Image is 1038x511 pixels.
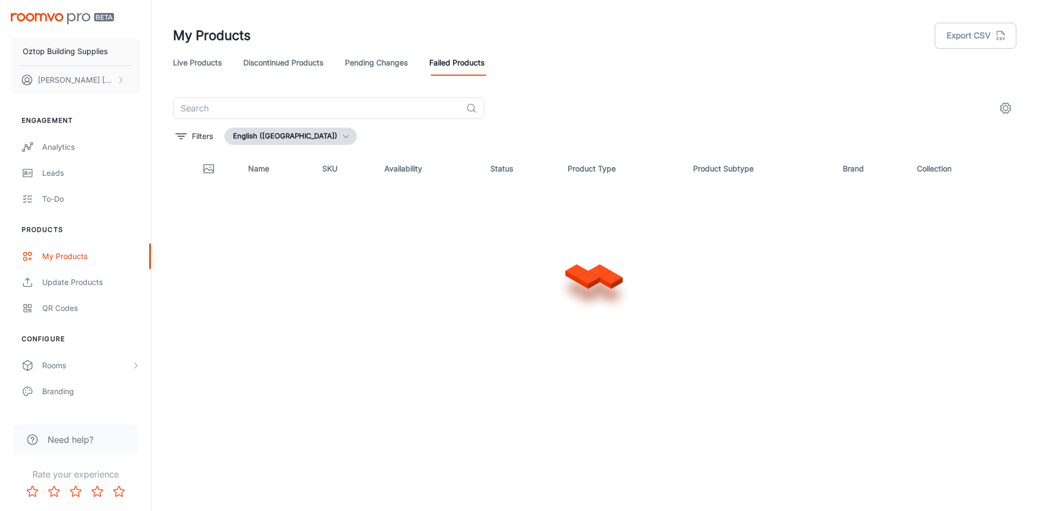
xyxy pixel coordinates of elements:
[108,481,130,502] button: Rate 5 star
[65,481,86,502] button: Rate 3 star
[202,162,215,175] svg: Thumbnail
[239,154,314,184] th: Name
[11,66,140,94] button: [PERSON_NAME] [PERSON_NAME]
[173,128,216,145] button: filter
[42,276,140,288] div: Update Products
[376,154,482,184] th: Availability
[11,13,114,24] img: Roomvo PRO Beta
[9,468,142,481] p: Rate your experience
[86,481,108,502] button: Rate 4 star
[48,433,94,446] span: Need help?
[834,154,908,184] th: Brand
[224,128,357,145] button: English ([GEOGRAPHIC_DATA])
[314,154,376,184] th: SKU
[42,141,140,153] div: Analytics
[38,74,114,86] p: [PERSON_NAME] [PERSON_NAME]
[42,302,140,314] div: QR Codes
[23,45,108,57] p: Oztop Building Supplies
[908,154,1016,184] th: Collection
[345,50,408,76] a: Pending Changes
[935,23,1016,49] button: Export CSV
[429,50,484,76] a: Failed Products
[559,154,685,184] th: Product Type
[42,250,140,262] div: My Products
[482,154,558,184] th: Status
[43,481,65,502] button: Rate 2 star
[173,97,462,119] input: Search
[173,26,251,45] h1: My Products
[42,193,140,205] div: To-do
[173,50,222,76] a: Live Products
[42,167,140,179] div: Leads
[22,481,43,502] button: Rate 1 star
[243,50,323,76] a: Discontinued Products
[995,97,1016,119] button: settings
[42,360,131,371] div: Rooms
[42,386,140,397] div: Branding
[11,37,140,65] button: Oztop Building Supplies
[192,130,213,142] p: Filters
[42,412,140,423] div: Texts
[684,154,834,184] th: Product Subtype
